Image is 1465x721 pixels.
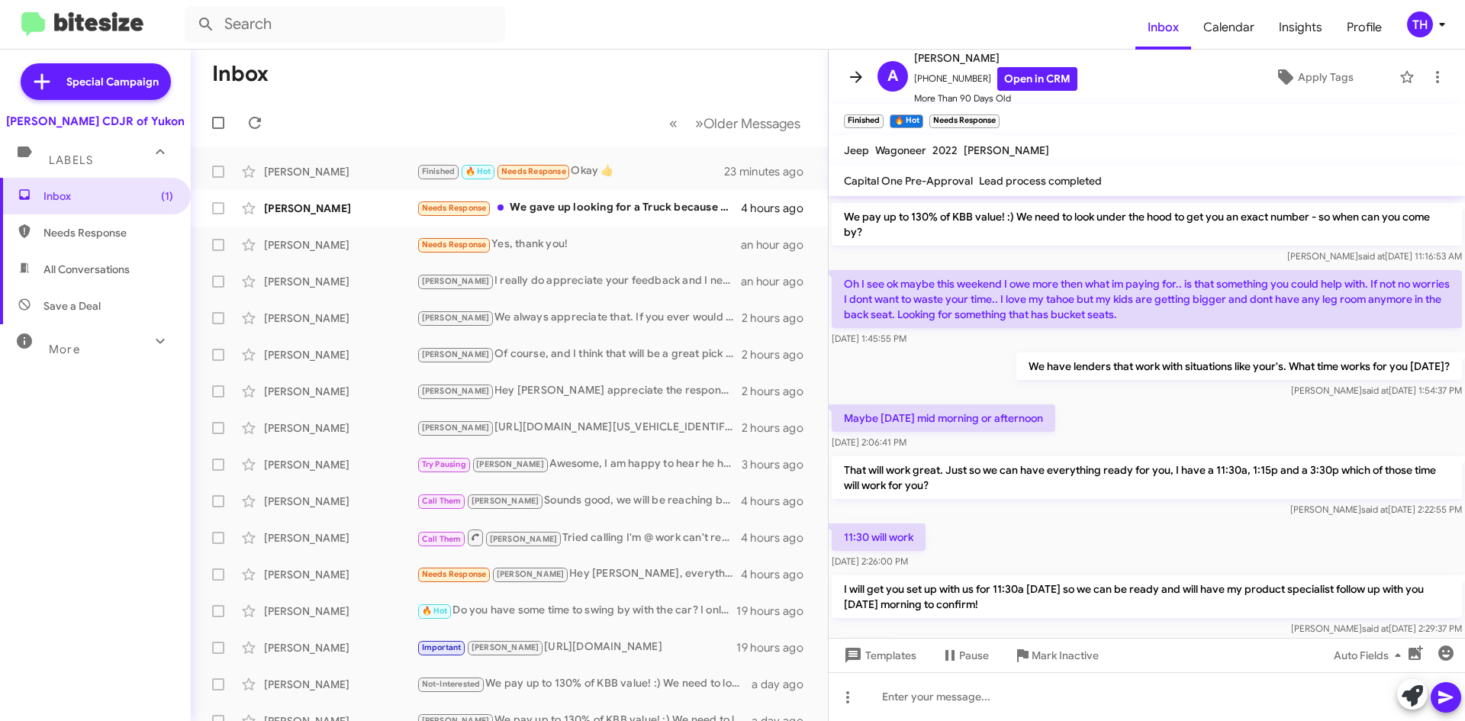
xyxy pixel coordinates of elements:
[661,108,810,139] nav: Page navigation example
[264,457,417,472] div: [PERSON_NAME]
[964,143,1049,157] span: [PERSON_NAME]
[875,143,926,157] span: Wagoneer
[49,153,93,167] span: Labels
[422,349,490,359] span: [PERSON_NAME]
[422,569,487,579] span: Needs Response
[832,333,906,344] span: [DATE] 1:45:55 PM
[264,604,417,619] div: [PERSON_NAME]
[832,523,926,551] p: 11:30 will work
[959,642,989,669] span: Pause
[1290,504,1462,515] span: [PERSON_NAME] [DATE] 2:22:55 PM
[752,677,816,692] div: a day ago
[417,199,741,217] div: We gave up looking for a Truck because the prices are too high right now and I owe too much on my...
[422,606,448,616] span: 🔥 Hot
[472,496,539,506] span: [PERSON_NAME]
[1322,642,1419,669] button: Auto Fields
[212,62,269,86] h1: Inbox
[43,298,101,314] span: Save a Deal
[742,347,816,362] div: 2 hours ago
[497,569,565,579] span: [PERSON_NAME]
[1191,5,1267,50] a: Calendar
[422,459,466,469] span: Try Pausing
[264,237,417,253] div: [PERSON_NAME]
[1298,63,1354,91] span: Apply Tags
[832,555,908,567] span: [DATE] 2:26:00 PM
[742,384,816,399] div: 2 hours ago
[264,274,417,289] div: [PERSON_NAME]
[1235,63,1392,91] button: Apply Tags
[1407,11,1433,37] div: TH
[264,567,417,582] div: [PERSON_NAME]
[929,642,1001,669] button: Pause
[264,311,417,326] div: [PERSON_NAME]
[264,494,417,509] div: [PERSON_NAME]
[1001,642,1111,669] button: Mark Inactive
[741,567,816,582] div: 4 hours ago
[742,457,816,472] div: 3 hours ago
[1334,642,1407,669] span: Auto Fields
[422,203,487,213] span: Needs Response
[417,419,742,436] div: [URL][DOMAIN_NAME][US_VEHICLE_IDENTIFICATION_NUMBER]
[417,455,742,473] div: Awesome, I am happy to hear he has been able to help you out in the meantime. Just let us know wh...
[832,270,1462,328] p: Oh I see ok maybe this weekend I owe more then what im paying for.. is that something you could h...
[422,423,490,433] span: [PERSON_NAME]
[6,114,185,129] div: [PERSON_NAME] CDJR of Yukon
[741,494,816,509] div: 4 hours ago
[742,420,816,436] div: 2 hours ago
[660,108,687,139] button: Previous
[472,642,539,652] span: [PERSON_NAME]
[1287,250,1462,262] span: [PERSON_NAME] [DATE] 11:16:53 AM
[1335,5,1394,50] a: Profile
[979,174,1102,188] span: Lead process completed
[264,530,417,546] div: [PERSON_NAME]
[161,188,173,204] span: (1)
[736,604,816,619] div: 19 hours ago
[741,201,816,216] div: 4 hours ago
[741,237,816,253] div: an hour ago
[422,679,481,689] span: Not-Interested
[914,91,1077,106] span: More Than 90 Days Old
[422,496,462,506] span: Call Them
[914,49,1077,67] span: [PERSON_NAME]
[422,240,487,249] span: Needs Response
[741,530,816,546] div: 4 hours ago
[841,642,916,669] span: Templates
[417,163,724,180] div: Okay 👍
[264,384,417,399] div: [PERSON_NAME]
[417,602,736,620] div: Do you have some time to swing by with the car? I only need about 10-20 minutes to give you our b...
[736,640,816,655] div: 19 hours ago
[43,225,173,240] span: Needs Response
[997,67,1077,91] a: Open in CRM
[741,274,816,289] div: an hour ago
[21,63,171,100] a: Special Campaign
[422,386,490,396] span: [PERSON_NAME]
[417,382,742,400] div: Hey [PERSON_NAME] appreciate the response. We have seen a trend right now with rates going down a...
[844,174,973,188] span: Capital One Pre-Approval
[417,565,741,583] div: Hey [PERSON_NAME], everything was ok. The guys were nice and all, but we just weren't able to agr...
[1362,623,1389,634] span: said at
[1358,250,1385,262] span: said at
[1267,5,1335,50] a: Insights
[417,346,742,363] div: Of course, and I think that will be a great pick for what you are looking for. I have it currentl...
[264,677,417,692] div: [PERSON_NAME]
[832,203,1462,246] p: We pay up to 130% of KBB value! :) We need to look under the hood to get you an exact number - so...
[422,642,462,652] span: Important
[1362,385,1389,396] span: said at
[417,528,741,547] div: Tried calling I'm @ work can't really text talking on the phone would be easier
[185,6,505,43] input: Search
[686,108,810,139] button: Next
[832,575,1462,618] p: I will get you set up with us for 11:30a [DATE] so we can be ready and will have my product speci...
[465,166,491,176] span: 🔥 Hot
[844,143,869,157] span: Jeep
[490,534,558,544] span: [PERSON_NAME]
[832,436,906,448] span: [DATE] 2:06:41 PM
[1291,623,1462,634] span: [PERSON_NAME] [DATE] 2:29:37 PM
[669,114,678,133] span: «
[264,201,417,216] div: [PERSON_NAME]
[1291,385,1462,396] span: [PERSON_NAME] [DATE] 1:54:37 PM
[417,639,736,656] div: [URL][DOMAIN_NAME]
[832,456,1462,499] p: That will work great. Just so we can have everything ready for you, I have a 11:30a, 1:15p and a ...
[1135,5,1191,50] span: Inbox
